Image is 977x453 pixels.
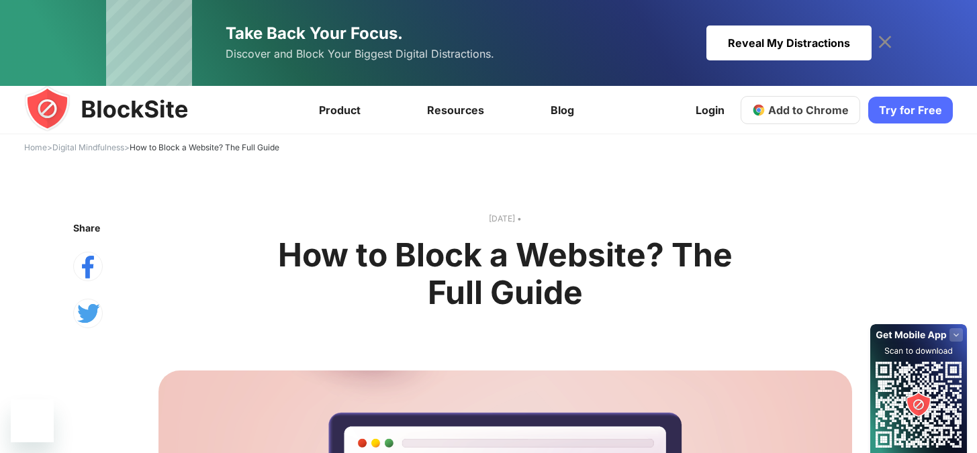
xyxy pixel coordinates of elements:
[741,96,860,124] a: Add to Chrome
[158,212,852,225] text: [DATE] •
[226,23,403,43] span: Take Back Your Focus.
[768,103,849,117] span: Add to Chrome
[226,44,494,64] span: Discover and Block Your Biggest Digital Distractions.
[24,58,226,159] img: blocksite-icon.5d769676.svg
[263,236,748,311] h1: How to Block a Website? The Full Guide
[296,86,404,134] a: Product
[73,222,100,234] text: Share
[752,103,765,117] img: chrome-icon.svg
[868,97,953,123] a: Try for Free
[688,94,733,126] a: Login
[11,399,54,442] iframe: Button to launch messaging window
[706,26,872,60] div: Reveal My Distractions
[528,86,618,134] a: Blog
[404,86,528,134] a: Resources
